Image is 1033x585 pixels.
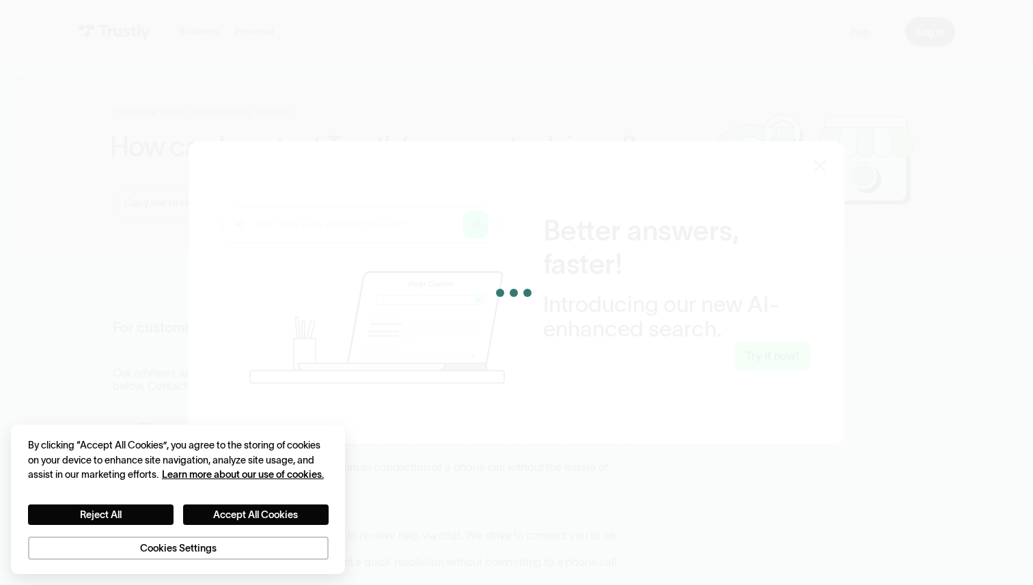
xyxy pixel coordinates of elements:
a: More information about your privacy, opens in a new tab [162,469,324,480]
button: Accept All Cookies [183,504,329,526]
button: Cookies Settings [28,537,329,560]
div: Privacy [28,438,329,560]
div: Cookie banner [11,425,345,574]
div: By clicking “Accept All Cookies”, you agree to the storing of cookies on your device to enhance s... [28,438,329,482]
button: Reject All [28,504,174,526]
